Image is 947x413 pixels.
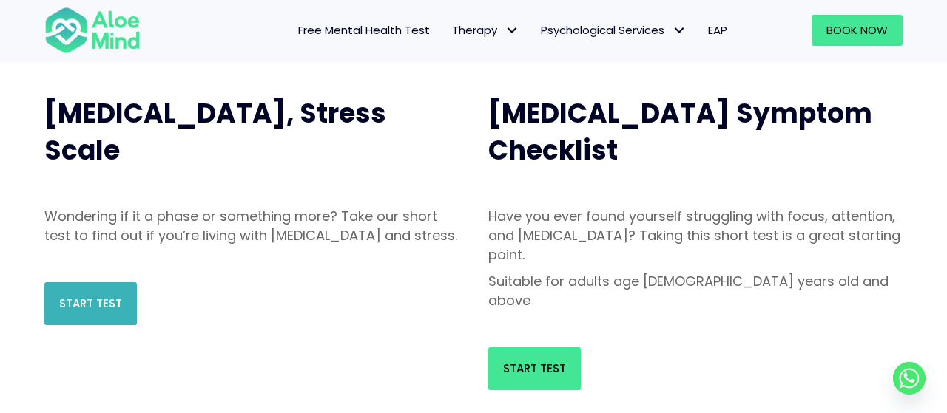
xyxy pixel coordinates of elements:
span: Free Mental Health Test [298,22,430,38]
a: Book Now [812,15,903,46]
a: Start Test [488,347,581,390]
span: Start Test [503,361,566,376]
nav: Menu [160,15,738,46]
span: Therapy: submenu [501,20,522,41]
span: Start Test [59,296,122,311]
a: Psychological ServicesPsychological Services: submenu [530,15,697,46]
span: EAP [708,22,727,38]
span: Psychological Services [541,22,686,38]
a: Free Mental Health Test [287,15,441,46]
span: [MEDICAL_DATA] Symptom Checklist [488,95,872,169]
a: Whatsapp [893,362,926,395]
a: Start Test [44,282,137,325]
p: Suitable for adults age [DEMOGRAPHIC_DATA] years old and above [488,272,903,310]
p: Wondering if it a phase or something more? Take our short test to find out if you’re living with ... [44,207,459,245]
span: Therapy [452,22,519,38]
span: Book Now [826,22,888,38]
img: Aloe mind Logo [44,6,141,55]
a: TherapyTherapy: submenu [441,15,530,46]
span: [MEDICAL_DATA], Stress Scale [44,95,386,169]
span: Psychological Services: submenu [668,20,690,41]
a: EAP [697,15,738,46]
p: Have you ever found yourself struggling with focus, attention, and [MEDICAL_DATA]? Taking this sh... [488,207,903,264]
